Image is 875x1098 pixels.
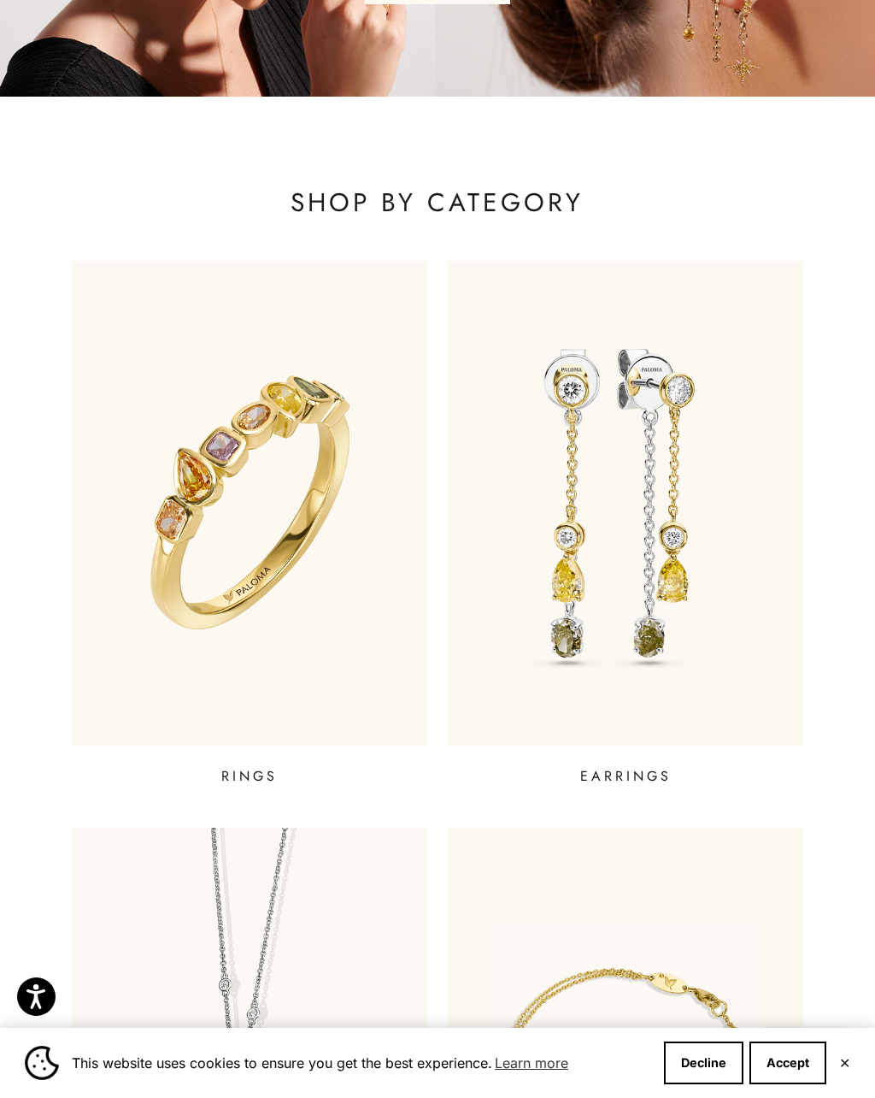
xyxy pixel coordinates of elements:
button: Close [839,1058,850,1068]
span: This website uses cookies to ensure you get the best experience. [72,1050,650,1076]
button: Decline [664,1042,743,1084]
img: Cookie banner [25,1046,59,1080]
p: RINGS [221,766,278,787]
a: Learn more [492,1050,571,1076]
p: SHOP BY CATEGORY [72,186,804,220]
a: RINGS [72,261,427,786]
p: EARRINGS [580,766,672,787]
a: EARRINGS [448,261,803,786]
button: Accept [749,1042,826,1084]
